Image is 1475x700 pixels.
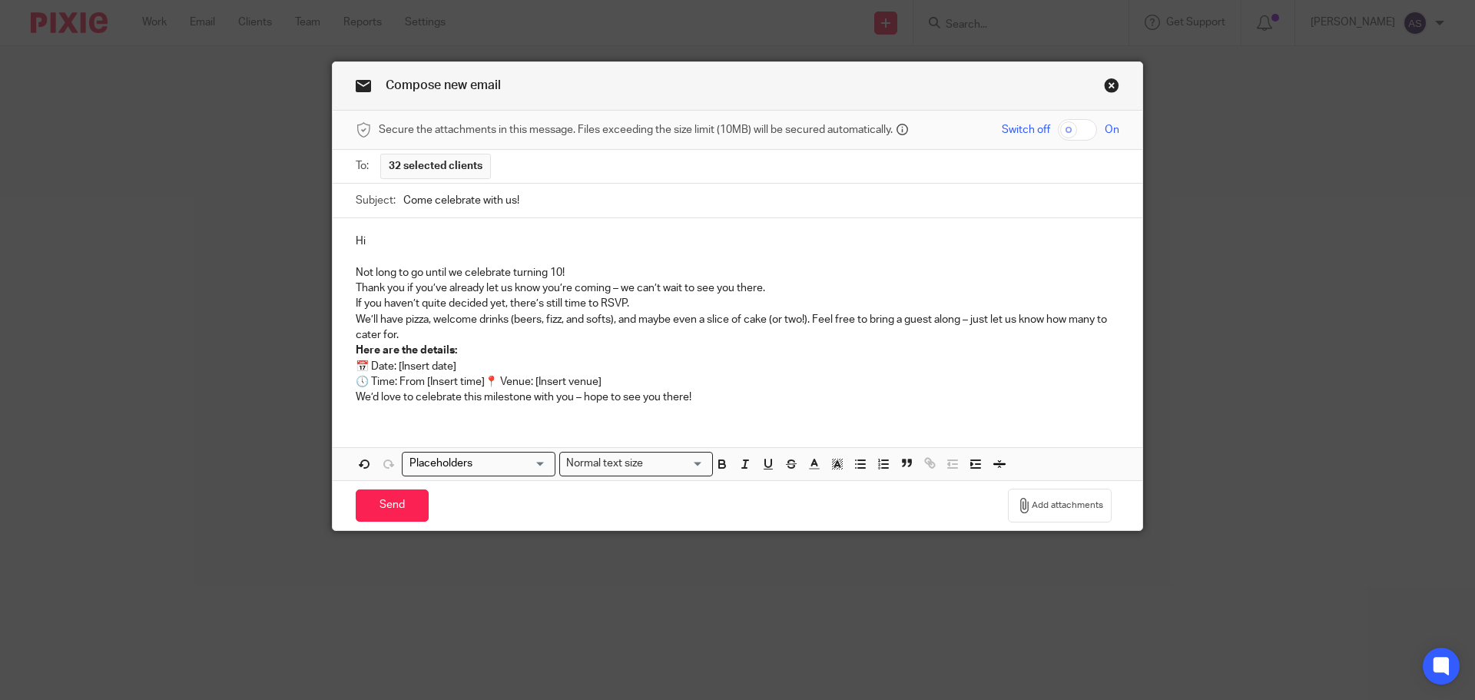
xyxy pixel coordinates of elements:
[356,343,1119,390] p: 📅 Date: [Insert date] 🕔 Time: From [Insert time] 📍 Venue: [Insert venue]
[404,456,546,472] input: Search for option
[356,280,1119,312] p: Thank you if you’ve already let us know you’re coming – we can’t wait to see you there. If you ha...
[402,452,555,476] div: Search for option
[356,390,1119,405] p: We’d love to celebrate this milestone with you – hope to see you there!
[356,345,457,356] strong: Here are the details:
[559,452,713,476] div: Text styles
[1105,122,1119,138] span: On
[356,489,429,523] input: Send
[1032,499,1103,512] span: Add attachments
[356,158,373,174] label: To:
[389,158,482,174] span: 32 selected clients
[1104,78,1119,98] a: Close this dialog window
[356,234,1119,249] p: Hi
[402,452,555,476] div: Placeholders
[379,122,893,138] span: Secure the attachments in this message. Files exceeding the size limit (10MB) will be secured aut...
[648,456,704,472] input: Search for option
[386,79,501,91] span: Compose new email
[563,456,647,472] span: Normal text size
[1002,122,1050,138] span: Switch off
[356,193,396,208] label: Subject:
[356,265,1119,280] p: Not long to go until we celebrate turning 10!
[1008,489,1112,523] button: Add attachments
[356,312,1119,343] p: We’ll have pizza, welcome drinks (beers, fizz, and softs), and maybe even a slice of cake (or two...
[559,452,713,476] div: Search for option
